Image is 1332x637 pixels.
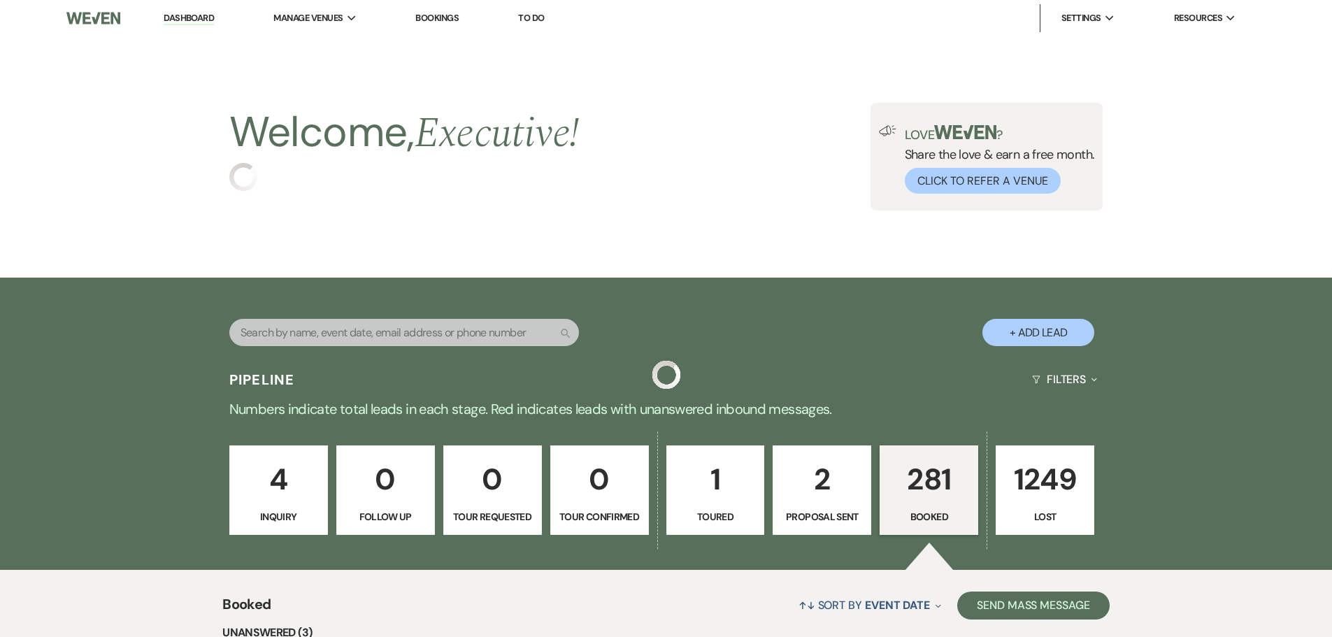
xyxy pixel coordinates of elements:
[452,509,533,524] p: Tour Requested
[880,445,978,535] a: 281Booked
[229,445,328,535] a: 4Inquiry
[559,509,640,524] p: Tour Confirmed
[1005,509,1085,524] p: Lost
[229,319,579,346] input: Search by name, event date, email address or phone number
[1174,11,1222,25] span: Resources
[66,3,120,33] img: Weven Logo
[229,163,257,191] img: loading spinner
[238,509,319,524] p: Inquiry
[163,398,1170,420] p: Numbers indicate total leads in each stage. Red indicates leads with unanswered inbound messages.
[957,592,1110,620] button: Send Mass Message
[550,445,649,535] a: 0Tour Confirmed
[782,509,862,524] p: Proposal Sent
[675,509,756,524] p: Toured
[345,509,426,524] p: Follow Up
[415,101,580,166] span: Executive !
[415,12,459,24] a: Bookings
[865,598,930,613] span: Event Date
[559,456,640,503] p: 0
[675,456,756,503] p: 1
[905,125,1095,141] p: Love ?
[273,11,343,25] span: Manage Venues
[799,598,815,613] span: ↑↓
[889,456,969,503] p: 281
[996,445,1094,535] a: 1249Lost
[879,125,896,136] img: loud-speaker-illustration.svg
[443,445,542,535] a: 0Tour Requested
[793,587,947,624] button: Sort By Event Date
[1026,361,1103,398] button: Filters
[889,509,969,524] p: Booked
[666,445,765,535] a: 1Toured
[982,319,1094,346] button: + Add Lead
[518,12,544,24] a: To Do
[222,594,271,624] span: Booked
[782,456,862,503] p: 2
[452,456,533,503] p: 0
[896,125,1095,194] div: Share the love & earn a free month.
[905,168,1061,194] button: Click to Refer a Venue
[164,12,214,25] a: Dashboard
[345,456,426,503] p: 0
[1061,11,1101,25] span: Settings
[773,445,871,535] a: 2Proposal Sent
[934,125,996,139] img: weven-logo-green.svg
[229,370,295,389] h3: Pipeline
[238,456,319,503] p: 4
[1005,456,1085,503] p: 1249
[336,445,435,535] a: 0Follow Up
[229,103,580,163] h2: Welcome,
[652,361,680,389] img: loading spinner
